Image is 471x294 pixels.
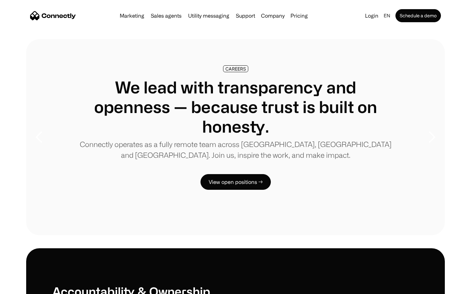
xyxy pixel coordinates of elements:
div: en [384,11,390,20]
a: Utility messaging [185,13,232,18]
div: CAREERS [225,66,246,71]
a: Pricing [288,13,310,18]
a: Support [233,13,258,18]
h1: We lead with transparency and openness — because trust is built on honesty. [78,77,392,136]
ul: Language list [13,283,39,292]
a: Marketing [117,13,147,18]
a: View open positions → [201,174,271,190]
aside: Language selected: English [7,282,39,292]
a: Schedule a demo [395,9,441,22]
p: Connectly operates as a fully remote team across [GEOGRAPHIC_DATA], [GEOGRAPHIC_DATA] and [GEOGRA... [78,139,392,160]
a: Login [362,11,381,20]
a: Sales agents [148,13,184,18]
div: Company [261,11,285,20]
